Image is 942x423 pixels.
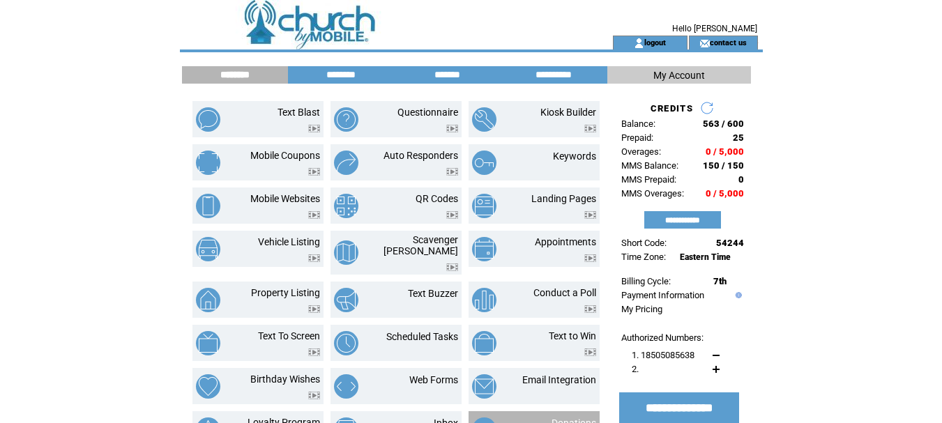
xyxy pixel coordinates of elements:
img: video.png [308,168,320,176]
span: Short Code: [621,238,667,248]
a: Text Buzzer [408,288,458,299]
a: Conduct a Poll [533,287,596,298]
img: conduct-a-poll.png [472,288,496,312]
img: video.png [308,125,320,132]
img: landing-pages.png [472,194,496,218]
img: account_icon.gif [634,38,644,49]
span: 2. [632,364,639,374]
a: Kiosk Builder [540,107,596,118]
img: video.png [584,348,596,356]
a: Vehicle Listing [258,236,320,247]
span: Balance: [621,118,655,129]
img: questionnaire.png [334,107,358,132]
span: 0 / 5,000 [706,188,744,199]
a: logout [644,38,666,47]
span: 0 [738,174,744,185]
span: Time Zone: [621,252,666,262]
img: web-forms.png [334,374,358,399]
a: Property Listing [251,287,320,298]
span: 0 / 5,000 [706,146,744,157]
img: video.png [584,305,596,313]
span: Prepaid: [621,132,653,143]
img: birthday-wishes.png [196,374,220,399]
img: qr-codes.png [334,194,358,218]
a: Web Forms [409,374,458,385]
img: text-to-screen.png [196,331,220,355]
span: 1. 18505085638 [632,350,694,360]
img: mobile-coupons.png [196,151,220,175]
a: Keywords [553,151,596,162]
a: Mobile Coupons [250,150,320,161]
img: appointments.png [472,237,496,261]
span: 563 / 600 [703,118,744,129]
img: keywords.png [472,151,496,175]
span: CREDITS [651,103,693,114]
img: video.png [308,348,320,356]
img: mobile-websites.png [196,194,220,218]
span: Hello [PERSON_NAME] [672,24,757,33]
img: text-blast.png [196,107,220,132]
img: video.png [308,392,320,399]
img: video.png [308,305,320,313]
a: Email Integration [522,374,596,385]
a: Mobile Websites [250,193,320,204]
img: help.gif [732,292,742,298]
a: Birthday Wishes [250,374,320,385]
img: property-listing.png [196,288,220,312]
span: Billing Cycle: [621,276,671,286]
img: text-buzzer.png [334,288,358,312]
img: video.png [446,211,458,219]
img: contact_us_icon.gif [699,38,710,49]
a: Text To Screen [258,330,320,341]
a: Questionnaire [397,107,458,118]
span: Authorized Numbers: [621,332,704,343]
span: My Account [653,70,705,81]
img: video.png [584,125,596,132]
span: 150 / 150 [703,160,744,171]
img: email-integration.png [472,374,496,399]
a: Text Blast [278,107,320,118]
a: My Pricing [621,304,662,314]
span: MMS Balance: [621,160,678,171]
img: scheduled-tasks.png [334,331,358,355]
a: QR Codes [416,193,458,204]
a: Appointments [535,236,596,247]
img: video.png [446,168,458,176]
span: 25 [733,132,744,143]
img: auto-responders.png [334,151,358,175]
img: video.png [308,254,320,262]
img: video.png [584,211,596,219]
img: video.png [308,211,320,219]
span: 7th [713,276,727,286]
span: MMS Prepaid: [621,174,676,185]
img: scavenger-hunt.png [334,240,358,265]
span: MMS Overages: [621,188,684,199]
img: video.png [446,263,458,271]
span: 54244 [716,238,744,248]
a: Text to Win [549,330,596,341]
img: vehicle-listing.png [196,237,220,261]
img: video.png [584,254,596,262]
img: text-to-win.png [472,331,496,355]
span: Overages: [621,146,661,157]
a: Scheduled Tasks [386,331,458,342]
img: video.png [446,125,458,132]
a: contact us [710,38,747,47]
span: Eastern Time [680,252,731,262]
a: Payment Information [621,290,704,300]
a: Landing Pages [531,193,596,204]
a: Auto Responders [383,150,458,161]
img: kiosk-builder.png [472,107,496,132]
a: Scavenger [PERSON_NAME] [383,234,458,256]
